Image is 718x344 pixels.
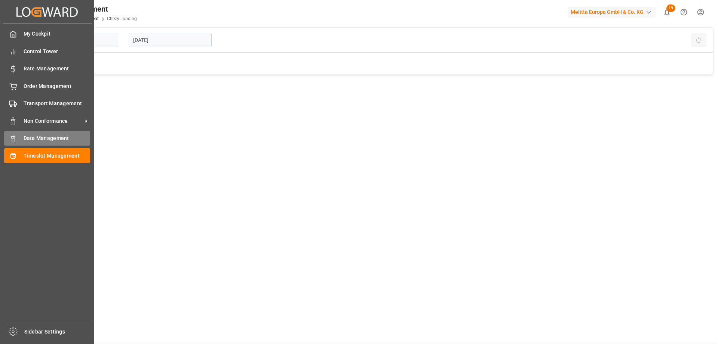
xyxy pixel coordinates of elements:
a: My Cockpit [4,27,90,41]
span: Data Management [24,134,90,142]
span: Transport Management [24,100,90,107]
a: Rate Management [4,61,90,76]
span: Timeslot Management [24,152,90,160]
span: Sidebar Settings [24,328,91,336]
a: Control Tower [4,44,90,58]
span: Order Management [24,82,90,90]
span: My Cockpit [24,30,90,38]
span: 19 [666,4,675,12]
button: show 19 new notifications [659,4,675,21]
input: DD-MM-YYYY [129,33,212,47]
span: Rate Management [24,65,90,73]
span: Non Conformance [24,117,83,125]
a: Order Management [4,79,90,93]
button: Help Center [675,4,692,21]
button: Melitta Europa GmbH & Co. KG [568,5,659,19]
a: Timeslot Management [4,148,90,163]
a: Transport Management [4,96,90,111]
a: Data Management [4,131,90,146]
div: Melitta Europa GmbH & Co. KG [568,7,656,18]
span: Control Tower [24,48,90,55]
